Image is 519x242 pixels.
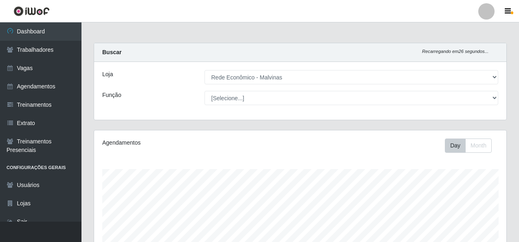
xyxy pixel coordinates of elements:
button: Month [465,139,492,153]
button: Day [445,139,466,153]
label: Função [102,91,121,99]
img: CoreUI Logo [13,6,50,16]
i: Recarregando em 26 segundos... [422,49,488,54]
div: Toolbar with button groups [445,139,498,153]
strong: Buscar [102,49,121,55]
div: Agendamentos [102,139,260,147]
div: First group [445,139,492,153]
label: Loja [102,70,113,79]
